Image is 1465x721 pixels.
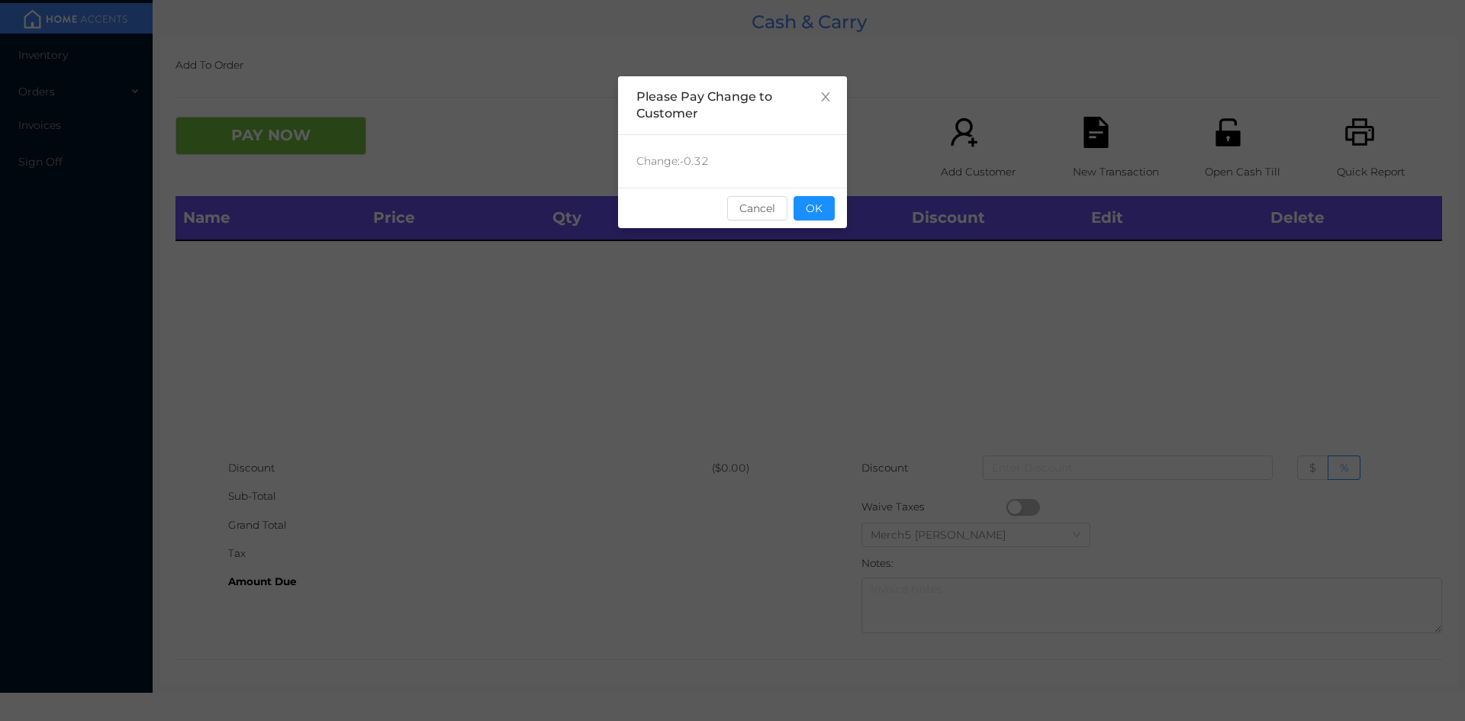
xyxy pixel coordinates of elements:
i: icon: close [819,91,832,103]
button: OK [794,196,835,220]
div: Change: -0.32 [618,135,847,188]
button: Cancel [727,196,787,220]
div: Please Pay Change to Customer [636,89,829,122]
button: Close [804,76,847,119]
